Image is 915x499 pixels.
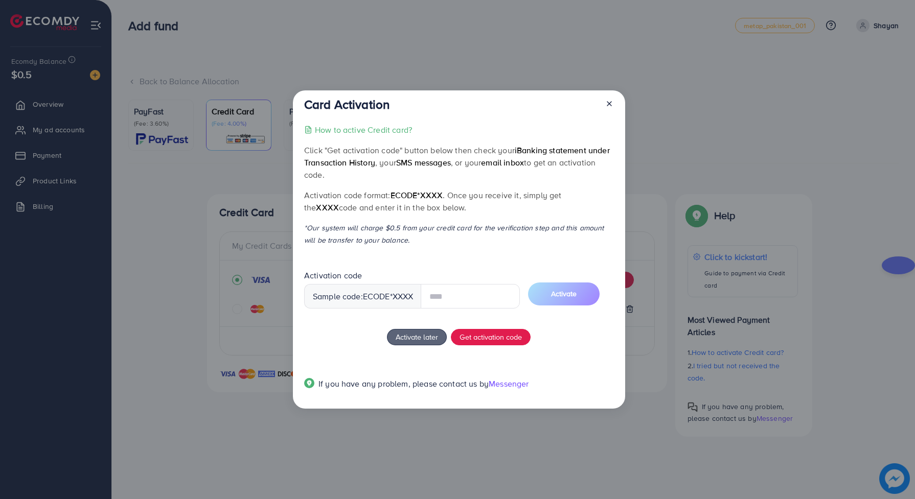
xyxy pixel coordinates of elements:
[316,202,339,213] span: XXXX
[304,284,422,308] div: Sample code: *XXXX
[304,378,314,388] img: Popup guide
[481,157,524,168] span: email inbox
[396,331,438,342] span: Activate later
[489,378,529,389] span: Messenger
[387,329,447,345] button: Activate later
[318,378,489,389] span: If you have any problem, please contact us by
[304,189,613,213] p: Activation code format: . Once you receive it, simply get the code and enter it in the box below.
[460,331,522,342] span: Get activation code
[304,222,613,246] p: *Our system will charge $0.5 from your credit card for the verification step and this amount will...
[315,124,412,136] p: How to active Credit card?
[551,289,577,299] span: Activate
[451,329,531,345] button: Get activation code
[396,157,451,168] span: SMS messages
[304,145,610,168] span: iBanking statement under Transaction History
[528,282,600,305] button: Activate
[391,189,443,201] span: ecode*XXXX
[363,291,390,302] span: ecode
[304,270,362,281] label: Activation code
[304,97,390,112] h3: Card Activation
[304,144,613,181] p: Click "Get activation code" button below then check your , your , or your to get an activation code.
